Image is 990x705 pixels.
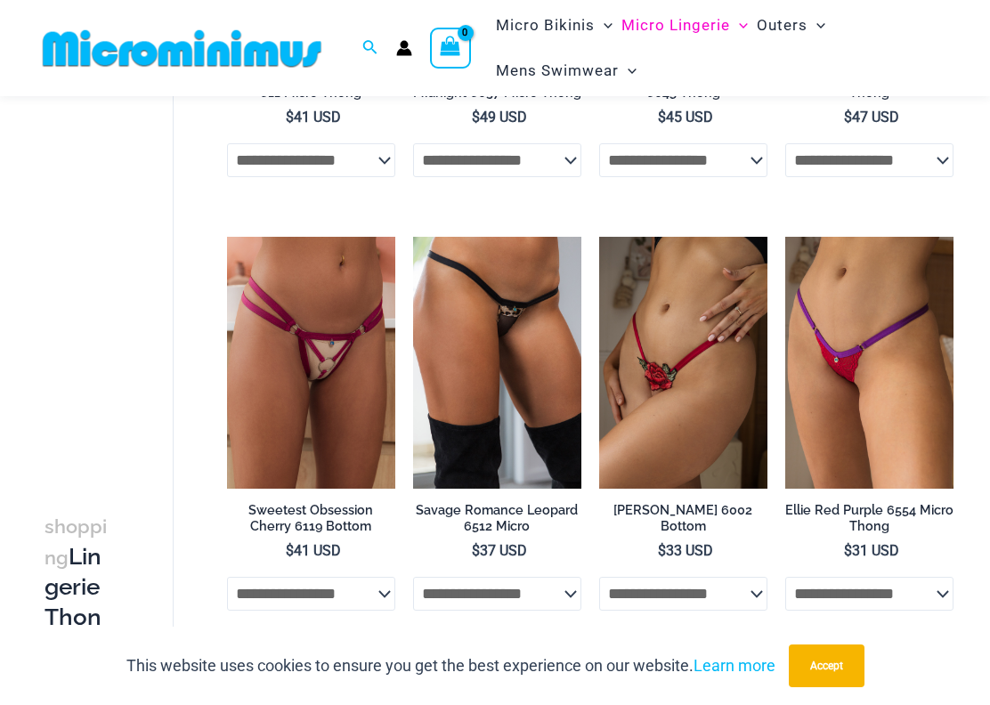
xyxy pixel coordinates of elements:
button: Accept [789,644,864,687]
span: Menu Toggle [730,3,748,48]
img: Ellie RedPurple 6554 Micro Thong 04 [785,237,953,490]
a: Ellie Red Purple 6554 Micro Thong [785,502,953,542]
bdi: 49 USD [472,109,527,126]
a: Search icon link [362,37,378,60]
span: Micro Bikinis [496,3,595,48]
a: Micro LingerieMenu ToggleMenu Toggle [617,3,752,48]
a: Learn more [694,656,775,675]
span: Mens Swimwear [496,48,619,93]
span: $ [844,542,852,559]
a: Sweetest Obsession Cherry 6119 Bottom 1939 01Sweetest Obsession Cherry 1129 Bra 6119 Bottom 1939 ... [227,237,395,490]
span: Menu Toggle [807,3,825,48]
bdi: 31 USD [844,542,899,559]
a: Account icon link [396,40,412,56]
img: Sweetest Obsession Cherry 6119 Bottom 1939 01 [227,237,395,490]
img: Carla Red 6002 Bottom 05 [599,237,767,490]
bdi: 47 USD [844,109,899,126]
a: Carla Red 6002 Bottom 05Carla Red 6002 Bottom 03Carla Red 6002 Bottom 03 [599,237,767,490]
span: $ [658,542,666,559]
p: This website uses cookies to ensure you get the best experience on our website. [126,652,775,679]
a: [PERSON_NAME] 6002 Bottom [599,502,767,542]
h2: Ellie Red Purple 6554 Micro Thong [785,502,953,535]
span: Outers [757,3,807,48]
a: OutersMenu ToggleMenu Toggle [752,3,830,48]
img: Savage Romance Leopard 6512 Micro 01 [413,237,581,490]
bdi: 41 USD [286,542,341,559]
h3: Lingerie Thongs [45,511,110,663]
span: $ [286,542,294,559]
span: $ [844,109,852,126]
bdi: 37 USD [472,542,527,559]
a: Mens SwimwearMenu ToggleMenu Toggle [491,48,641,93]
span: $ [286,109,294,126]
a: Ellie RedPurple 6554 Micro Thong 04Ellie RedPurple 6554 Micro Thong 05Ellie RedPurple 6554 Micro ... [785,237,953,490]
span: shopping [45,515,107,569]
span: Menu Toggle [619,48,637,93]
bdi: 41 USD [286,109,341,126]
h2: [PERSON_NAME] 6002 Bottom [599,502,767,535]
a: Micro BikinisMenu ToggleMenu Toggle [491,3,617,48]
a: Sweetest Obsession Cherry 6119 Bottom [227,502,395,542]
span: Menu Toggle [595,3,613,48]
bdi: 45 USD [658,109,713,126]
a: Savage Romance Leopard 6512 Micro 01Savage Romance Leopard 6512 Micro 02Savage Romance Leopard 65... [413,237,581,490]
bdi: 33 USD [658,542,713,559]
iframe: TrustedSite Certified [45,100,205,456]
span: Micro Lingerie [621,3,730,48]
span: $ [472,542,480,559]
h2: Savage Romance Leopard 6512 Micro [413,502,581,535]
a: Savage Romance Leopard 6512 Micro [413,502,581,542]
img: MM SHOP LOGO FLAT [36,28,329,69]
span: $ [658,109,666,126]
h2: Sweetest Obsession Cherry 6119 Bottom [227,502,395,535]
a: View Shopping Cart, empty [430,28,471,69]
span: $ [472,109,480,126]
